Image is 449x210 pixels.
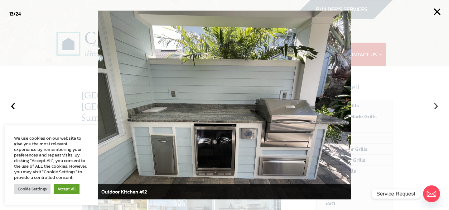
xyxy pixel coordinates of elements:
[6,98,20,112] button: ‹
[16,10,21,17] span: 24
[9,10,13,17] span: 13
[430,5,444,19] button: ×
[14,184,51,194] a: Cookie Settings
[14,135,89,180] div: We use cookies on our website to give you the most relevant experience by remembering your prefer...
[423,185,440,202] a: Email
[429,98,443,112] button: ›
[98,184,351,199] div: Outdoor Kitchen #12
[9,9,21,18] div: /
[54,184,80,194] a: Accept All
[98,11,351,200] img: outdoorkitchen3-1-scaled.jpg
